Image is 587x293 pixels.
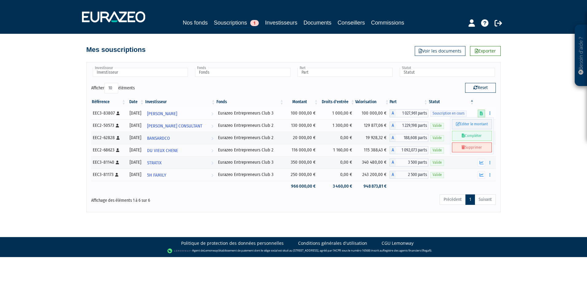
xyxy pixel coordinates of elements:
[218,159,282,166] div: Eurazeo Entrepreneurs Club 3
[6,248,581,254] div: - Agent de (établissement de paiement dont le siège social est situé au [STREET_ADDRESS], agréé p...
[390,109,428,117] div: A - Eurazeo Entrepreneurs Club 3
[91,83,135,93] label: Afficher éléments
[430,147,444,153] span: Valide
[250,20,259,26] span: 1
[104,83,118,93] select: Afficheréléments
[167,248,191,254] img: logo-lemonway.png
[145,156,216,169] a: STRATIX
[218,135,282,141] div: Eurazeo Entrepreneurs Club 2
[116,111,120,115] i: [Français] Personne physique
[470,46,501,56] a: Exporter
[93,110,124,116] div: EEC3-83807
[128,171,142,178] div: [DATE]
[338,18,365,27] a: Conseillers
[390,134,396,142] span: A
[304,18,332,27] a: Documents
[126,97,144,107] th: Date: activer pour trier la colonne par ordre croissant
[147,170,166,181] span: 5H FAMILY
[216,97,284,107] th: Fonds: activer pour trier la colonne par ordre croissant
[284,119,319,132] td: 130 000,00 €
[428,97,475,107] th: Statut : activer pour trier la colonne par ordre d&eacute;croissant
[284,107,319,119] td: 100 000,00 €
[82,11,145,22] img: 1732889491-logotype_eurazeo_blanc_rvb.png
[577,28,585,83] p: Besoin d'aide ?
[319,144,355,156] td: 1 160,00 €
[390,158,396,166] span: A
[93,135,124,141] div: EEC2-62828
[319,107,355,119] td: 1 000,00 €
[396,122,428,130] span: 1 229,198 parts
[211,120,213,132] i: Voir l'investisseur
[211,157,213,169] i: Voir l'investisseur
[390,171,396,179] span: A
[390,109,396,117] span: A
[465,83,496,93] button: Reset
[319,181,355,192] td: 3 460,00 €
[145,119,216,132] a: [PERSON_NAME] CONSULTANT
[128,159,142,166] div: [DATE]
[145,144,216,156] a: DU VIEUX CHENE
[128,135,142,141] div: [DATE]
[430,111,467,116] span: Souscription en cours
[93,159,124,166] div: EEC3-81140
[116,161,119,164] i: [Français] Personne physique
[396,158,428,166] span: 3 500 parts
[86,46,146,53] h4: Mes souscriptions
[396,109,428,117] span: 1 027,961 parts
[204,248,218,252] a: Lemonway
[115,173,119,177] i: [Français] Personne physique
[390,171,428,179] div: A - Eurazeo Entrepreneurs Club 3
[147,120,202,132] span: [PERSON_NAME] CONSULTANT
[211,108,213,119] i: Voir l'investisseur
[93,122,124,129] div: EEC2-50573
[390,97,428,107] th: Part: activer pour trier la colonne par ordre croissant
[284,97,319,107] th: Montant: activer pour trier la colonne par ordre croissant
[319,169,355,181] td: 0,00 €
[116,136,120,140] i: [Français] Personne physique
[218,171,282,178] div: Eurazeo Entrepreneurs Club 3
[298,240,367,246] a: Conditions générales d'utilisation
[390,146,396,154] span: A
[128,110,142,116] div: [DATE]
[147,145,178,156] span: DU VIEUX CHENE
[355,144,390,156] td: 115 388,43 €
[355,97,390,107] th: Valorisation: activer pour trier la colonne par ordre croissant
[284,156,319,169] td: 350 000,00 €
[93,147,124,153] div: EEC2-68623
[181,240,284,246] a: Politique de protection des données personnelles
[319,156,355,169] td: 0,00 €
[265,18,297,27] a: Investisseurs
[145,132,216,144] a: BANSARDCO
[355,132,390,144] td: 19 928,32 €
[355,107,390,119] td: 100 000,00 €
[452,131,492,141] a: Compléter
[430,135,444,141] span: Valide
[319,97,355,107] th: Droits d'entrée: activer pour trier la colonne par ordre croissant
[91,97,126,107] th: Référence : activer pour trier la colonne par ordre croissant
[147,157,161,169] span: STRATIX
[116,148,119,152] i: [Français] Personne physique
[284,132,319,144] td: 20 000,00 €
[284,181,319,192] td: 966 000,00 €
[390,158,428,166] div: A - Eurazeo Entrepreneurs Club 3
[430,123,444,129] span: Valide
[383,248,431,252] a: Registre des agents financiers (Regafi)
[116,124,119,127] i: [Français] Personne physique
[355,156,390,169] td: 340 480,00 €
[128,122,142,129] div: [DATE]
[145,97,216,107] th: Investisseur: activer pour trier la colonne par ordre croissant
[452,143,492,153] a: Supprimer
[93,171,124,178] div: EEC3-81173
[183,18,208,27] a: Nos fonds
[91,194,255,204] div: Affichage des éléments 1 à 6 sur 6
[319,119,355,132] td: 1 300,00 €
[465,194,475,205] a: 1
[382,240,414,246] a: CGU Lemonway
[415,46,465,56] a: Voir les documents
[355,169,390,181] td: 243 200,00 €
[218,110,282,116] div: Eurazeo Entrepreneurs Club 3
[211,145,213,156] i: Voir l'investisseur
[390,122,396,130] span: A
[319,132,355,144] td: 0,00 €
[147,133,170,144] span: BANSARDCO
